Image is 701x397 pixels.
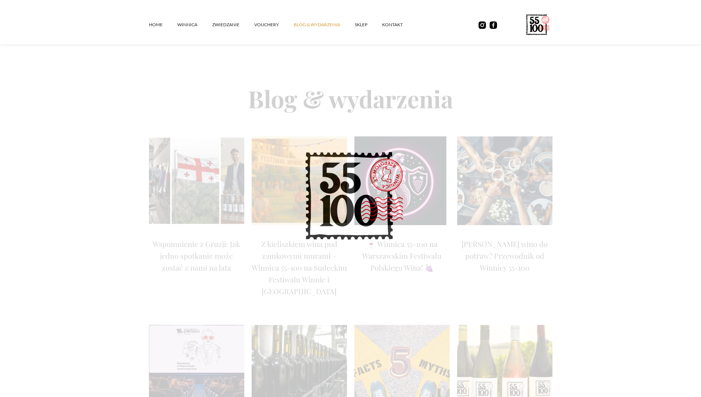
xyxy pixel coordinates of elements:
a: vouchery [254,14,294,36]
a: winnica [177,14,212,36]
a: SKLEP [355,14,382,36]
a: Home [149,14,177,36]
a: ZWIEDZANIE [212,14,254,36]
a: Blog & Wydarzenia [294,14,355,36]
a: kontakt [382,14,418,36]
